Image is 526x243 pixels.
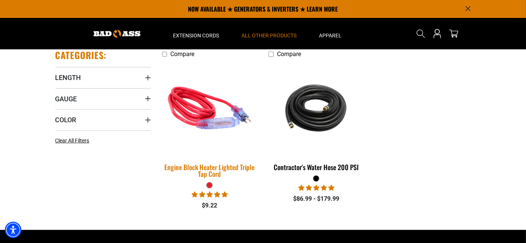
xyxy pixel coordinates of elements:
[55,73,81,82] span: Length
[277,50,301,58] span: Compare
[55,49,107,61] h2: Categories:
[55,138,89,144] span: Clear All Filters
[162,61,258,182] a: red Engine Block Heater Lighted Triple Tap Cord
[55,95,77,103] span: Gauge
[5,222,21,238] div: Accessibility Menu
[94,30,140,38] img: Bad Ass Extension Cords
[173,32,219,39] span: Extension Cords
[231,18,308,49] summary: All Other Products
[170,50,194,58] span: Compare
[268,194,364,203] div: $86.99 - $179.99
[269,65,364,151] img: black
[55,116,76,124] span: Color
[192,191,228,198] span: 5.00 stars
[268,61,364,175] a: black Contractor's Water Hose 200 PSI
[431,18,443,49] a: Open this option
[308,18,353,49] summary: Apparel
[55,137,92,145] a: Clear All Filters
[268,164,364,170] div: Contractor's Water Hose 200 PSI
[415,28,427,40] summary: Search
[162,201,258,210] div: $9.22
[55,67,151,88] summary: Length
[162,18,231,49] summary: Extension Cords
[55,109,151,130] summary: Color
[319,32,342,39] span: Apparel
[55,88,151,109] summary: Gauge
[242,32,297,39] span: All Other Products
[298,184,334,191] span: 5.00 stars
[162,164,258,177] div: Engine Block Heater Lighted Triple Tap Cord
[448,29,460,38] a: cart
[157,60,262,156] img: red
